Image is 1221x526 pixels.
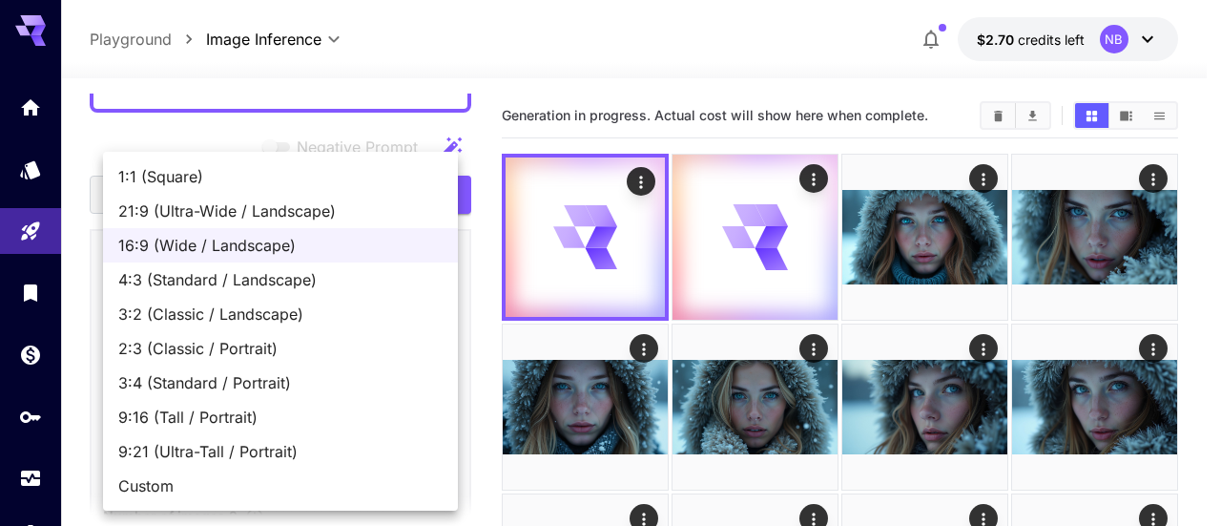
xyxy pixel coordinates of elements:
span: 3:2 (Classic / Landscape) [118,303,443,326]
span: 9:16 (Tall / Portrait) [118,406,443,429]
span: 1:1 (Square) [118,165,443,188]
span: 9:21 (Ultra-Tall / Portrait) [118,440,443,463]
span: 2:3 (Classic / Portrait) [118,337,443,360]
span: 21:9 (Ultra-Wide / Landscape) [118,200,443,222]
span: 4:3 (Standard / Landscape) [118,268,443,291]
span: 3:4 (Standard / Portrait) [118,371,443,394]
span: 16:9 (Wide / Landscape) [118,234,443,257]
span: Custom [118,474,443,497]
